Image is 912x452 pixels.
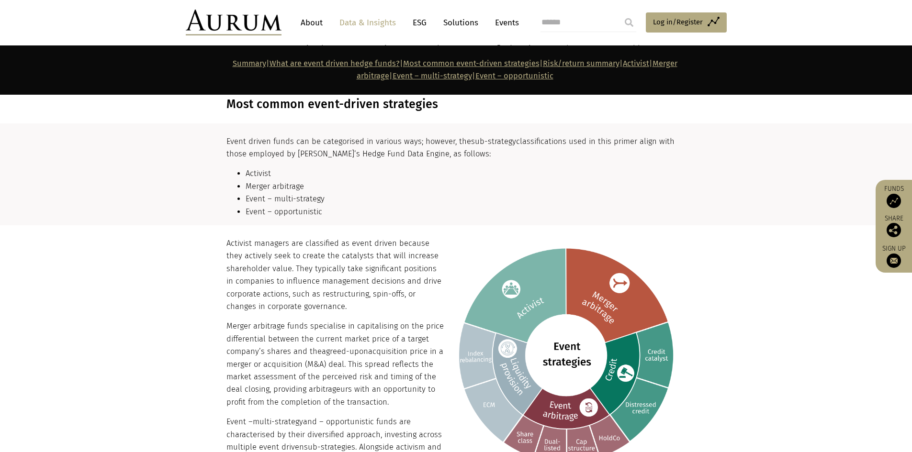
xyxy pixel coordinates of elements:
strong: | | | | | | | [233,59,677,80]
a: Log in/Register [646,12,727,33]
img: Access Funds [887,194,901,208]
img: Sign up to our newsletter [887,254,901,268]
h3: Most common event-driven strategies [226,97,684,111]
a: Activist [623,59,649,68]
input: Submit [619,13,639,32]
a: Solutions [439,14,483,32]
li: Event – multi-strategy [246,193,684,205]
span: Log in/Register [653,16,703,28]
li: Merger arbitrage [246,180,684,193]
p: Event driven funds can be categorised in various ways; however, the classifications used in this ... [226,135,684,161]
a: Most common event-driven strategies [403,59,540,68]
img: Share this post [887,223,901,237]
img: Aurum [186,10,281,35]
span: agreed-upon [322,347,368,356]
span: sub-strategy [471,137,516,146]
li: Activist [246,167,684,180]
p: Activist managers are classified as event driven because they actively seek to create the catalys... [226,237,684,313]
a: What are event driven hedge funds? [270,59,400,68]
a: Events [490,14,519,32]
a: Sign up [880,244,907,268]
a: Data & Insights [335,14,401,32]
a: Event – opportunistic [475,71,553,80]
span: sub-strategies [304,442,355,452]
a: ESG [408,14,431,32]
div: Share [880,215,907,237]
p: Merger arbitrage funds specialise in capitalising on the price differential between the current m... [226,320,684,408]
a: Event – multi-strategy [393,71,472,80]
span: multi-strategy [253,417,303,426]
a: Risk/return summary [543,59,619,68]
a: About [296,14,327,32]
a: Summary [233,59,266,68]
a: Funds [880,185,907,208]
li: Event – opportunistic [246,206,684,218]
